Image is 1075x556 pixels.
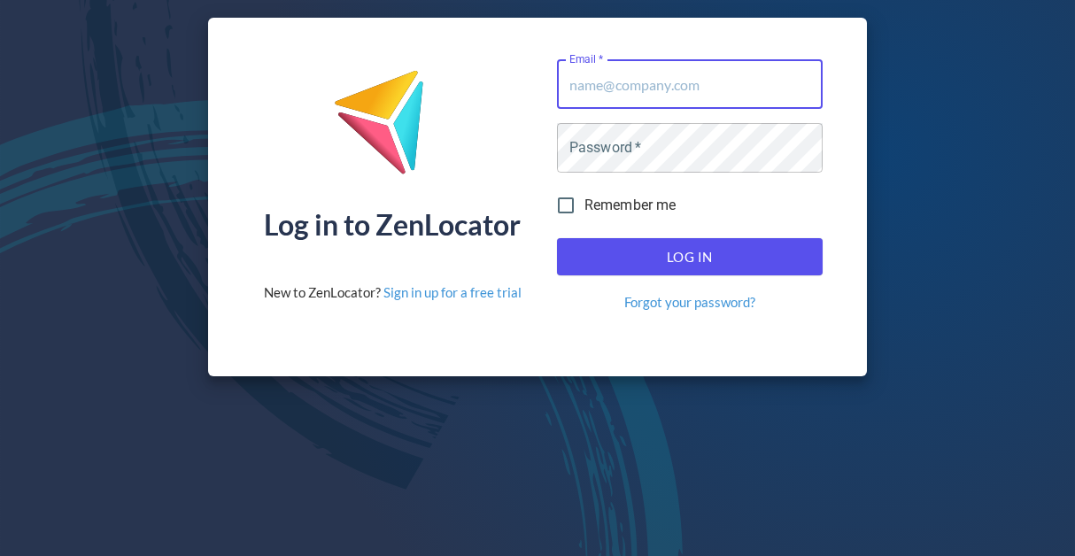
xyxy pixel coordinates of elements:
button: Log In [557,238,823,275]
div: New to ZenLocator? [264,283,522,302]
a: Forgot your password? [624,293,755,312]
input: name@company.com [557,59,823,109]
span: Remember me [584,195,677,216]
div: Log in to ZenLocator [264,211,521,239]
span: Log In [576,245,803,268]
img: ZenLocator [333,69,452,189]
a: Sign in up for a free trial [383,284,522,300]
